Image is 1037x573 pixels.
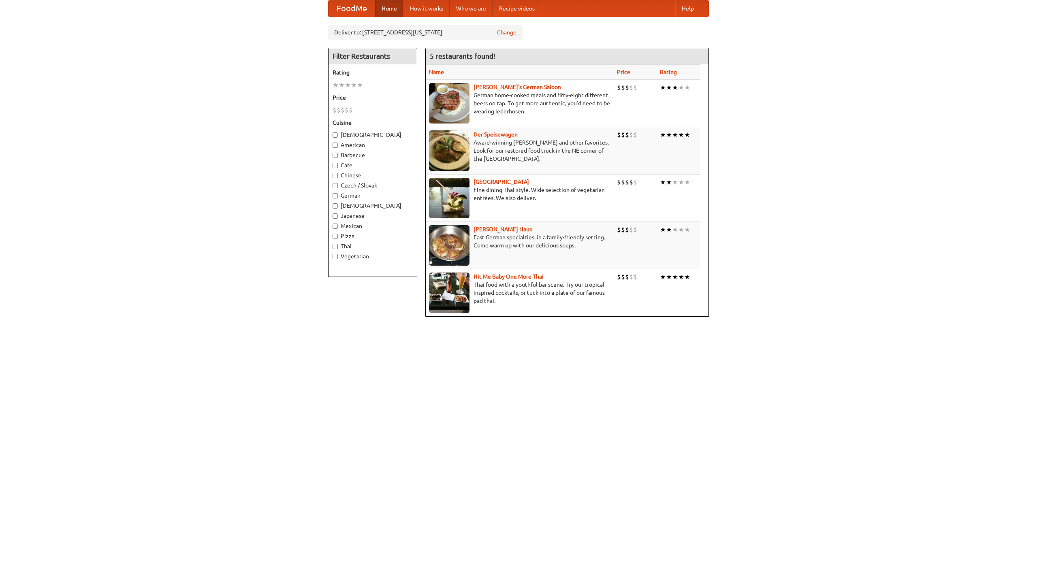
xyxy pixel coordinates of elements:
li: $ [625,225,629,234]
label: Chinese [333,171,413,179]
a: FoodMe [329,0,375,17]
li: ★ [660,273,666,281]
h5: Price [333,94,413,102]
input: Cafe [333,163,338,168]
li: ★ [345,81,351,89]
li: $ [629,225,633,234]
li: $ [625,83,629,92]
label: Japanese [333,212,413,220]
li: $ [633,273,637,281]
li: ★ [672,225,678,234]
li: ★ [660,178,666,187]
li: $ [333,106,337,115]
li: ★ [672,130,678,139]
li: $ [633,130,637,139]
a: [PERSON_NAME]'s German Saloon [474,84,561,90]
img: babythai.jpg [429,273,469,313]
li: $ [337,106,341,115]
li: ★ [684,83,690,92]
a: Change [497,28,516,36]
input: Chinese [333,173,338,178]
a: Help [675,0,700,17]
p: East German specialties, in a family-friendly setting. Come warm up with our delicious soups. [429,233,610,249]
li: $ [625,178,629,187]
a: [GEOGRAPHIC_DATA] [474,179,529,185]
li: ★ [678,273,684,281]
li: ★ [678,83,684,92]
li: $ [621,273,625,281]
img: speisewagen.jpg [429,130,469,171]
input: [DEMOGRAPHIC_DATA] [333,203,338,209]
input: Pizza [333,234,338,239]
li: ★ [672,83,678,92]
li: ★ [339,81,345,89]
li: $ [629,83,633,92]
p: German home-cooked meals and fifty-eight different beers on tap. To get more authentic, you'd nee... [429,91,610,115]
a: Name [429,69,444,75]
li: $ [633,83,637,92]
input: Japanese [333,213,338,219]
a: Rating [660,69,677,75]
input: Czech / Slovak [333,183,338,188]
ng-pluralize: 5 restaurants found! [430,52,495,60]
li: ★ [678,178,684,187]
li: $ [625,130,629,139]
a: [PERSON_NAME] Haus [474,226,532,232]
label: [DEMOGRAPHIC_DATA] [333,131,413,139]
label: German [333,192,413,200]
label: American [333,141,413,149]
li: ★ [684,273,690,281]
li: ★ [678,130,684,139]
p: Fine dining Thai-style. Wide selection of vegetarian entrées. We also deliver. [429,186,610,202]
b: Der Speisewagen [474,131,518,138]
li: $ [633,225,637,234]
label: Thai [333,242,413,250]
li: ★ [660,130,666,139]
label: [DEMOGRAPHIC_DATA] [333,202,413,210]
a: Recipe videos [493,0,541,17]
a: How it works [403,0,450,17]
input: American [333,143,338,148]
li: ★ [351,81,357,89]
li: $ [617,130,621,139]
img: kohlhaus.jpg [429,225,469,266]
input: Barbecue [333,153,338,158]
li: ★ [666,225,672,234]
label: Vegetarian [333,252,413,260]
li: ★ [684,130,690,139]
li: ★ [660,225,666,234]
li: $ [349,106,353,115]
label: Mexican [333,222,413,230]
li: ★ [684,225,690,234]
li: $ [617,273,621,281]
li: $ [617,225,621,234]
li: ★ [357,81,363,89]
input: Vegetarian [333,254,338,259]
li: ★ [666,130,672,139]
li: $ [629,273,633,281]
li: $ [621,225,625,234]
li: ★ [672,178,678,187]
p: Thai food with a youthful bar scene. Try our tropical inspired cocktails, or tuck into a plate of... [429,281,610,305]
div: Deliver to: [STREET_ADDRESS][US_STATE] [328,25,523,40]
h4: Filter Restaurants [329,48,417,64]
li: ★ [666,273,672,281]
li: $ [617,83,621,92]
label: Cafe [333,161,413,169]
img: esthers.jpg [429,83,469,124]
li: ★ [672,273,678,281]
img: satay.jpg [429,178,469,218]
li: $ [341,106,345,115]
li: ★ [660,83,666,92]
a: Hit Me Baby One More Thai [474,273,544,280]
input: Thai [333,244,338,249]
h5: Rating [333,68,413,77]
li: $ [633,178,637,187]
li: ★ [678,225,684,234]
li: $ [345,106,349,115]
li: ★ [333,81,339,89]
